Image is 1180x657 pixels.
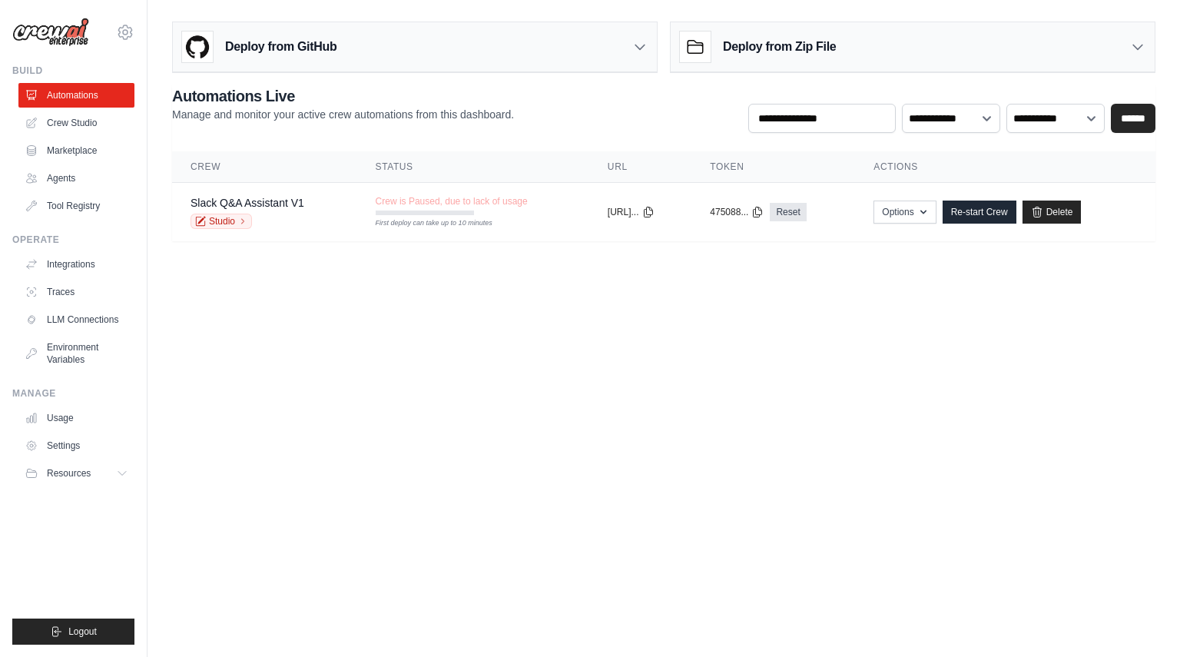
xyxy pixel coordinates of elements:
[18,461,134,486] button: Resources
[691,151,855,183] th: Token
[12,387,134,400] div: Manage
[18,138,134,163] a: Marketplace
[855,151,1155,183] th: Actions
[182,32,213,62] img: GitHub Logo
[18,166,134,191] a: Agents
[18,433,134,458] a: Settings
[18,307,134,332] a: LLM Connections
[376,195,528,207] span: Crew is Paused, due to lack of usage
[12,619,134,645] button: Logout
[1023,201,1082,224] a: Delete
[18,83,134,108] a: Automations
[873,201,936,224] button: Options
[723,38,836,56] h3: Deploy from Zip File
[18,111,134,135] a: Crew Studio
[589,151,691,183] th: URL
[710,206,764,218] button: 475088...
[191,197,304,209] a: Slack Q&A Assistant V1
[47,467,91,479] span: Resources
[357,151,589,183] th: Status
[18,280,134,304] a: Traces
[12,234,134,246] div: Operate
[12,65,134,77] div: Build
[172,151,357,183] th: Crew
[68,625,97,638] span: Logout
[172,107,514,122] p: Manage and monitor your active crew automations from this dashboard.
[12,18,89,47] img: Logo
[18,335,134,372] a: Environment Variables
[172,85,514,107] h2: Automations Live
[18,252,134,277] a: Integrations
[770,203,806,221] a: Reset
[943,201,1016,224] a: Re-start Crew
[225,38,336,56] h3: Deploy from GitHub
[376,218,474,229] div: First deploy can take up to 10 minutes
[18,194,134,218] a: Tool Registry
[18,406,134,430] a: Usage
[191,214,252,229] a: Studio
